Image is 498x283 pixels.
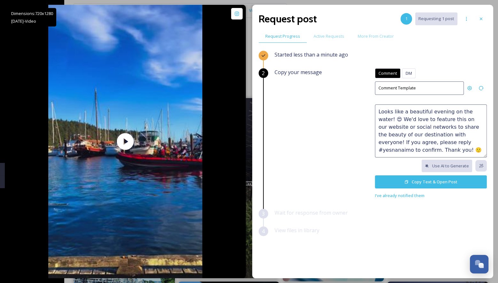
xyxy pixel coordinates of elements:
[358,33,394,39] span: More From Creator
[378,70,397,76] span: Comment
[262,210,265,218] span: 3
[259,11,317,27] h2: Request post
[265,33,300,39] span: Request Progress
[415,12,457,25] button: Requesting 1 post
[378,85,416,91] span: Comment Template
[275,68,322,76] span: Copy your message
[275,51,348,58] span: Started less than a minute ago
[375,175,487,188] button: Copy Text & Open Post
[405,16,408,22] span: 1
[48,5,202,278] img: thumbnail
[314,33,344,39] span: Active Requests
[375,193,424,198] span: I've already notified them
[262,69,265,77] span: 2
[275,227,319,234] span: View files in library
[262,227,265,235] span: 4
[375,104,487,157] textarea: Looks like a beautiful evening on the water! 😍 We'd love to feature this on our website or social...
[11,18,36,24] span: [DATE] - Video
[406,70,412,76] span: DM
[275,209,348,216] span: Wait for response from owner
[470,255,488,273] button: Open Chat
[422,160,472,172] button: Use AI to Generate
[11,11,53,16] span: Dimensions: 720 x 1280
